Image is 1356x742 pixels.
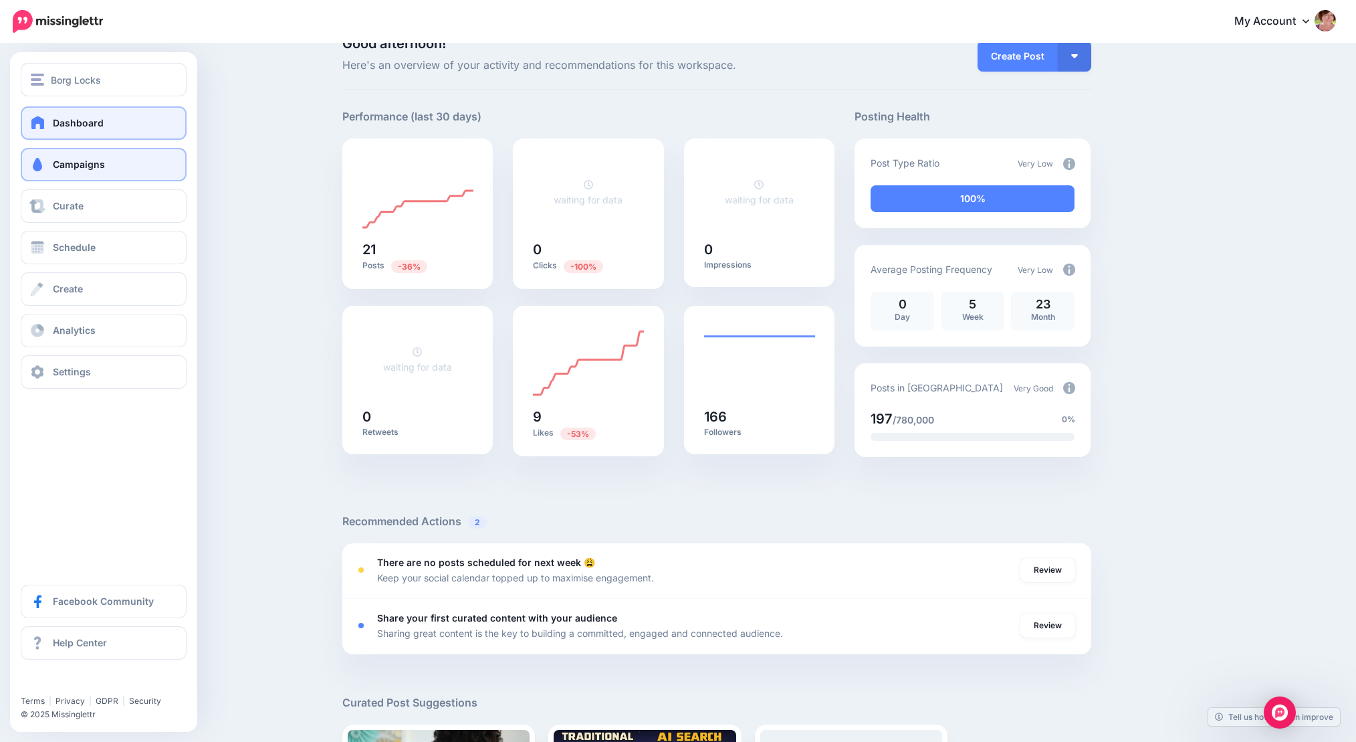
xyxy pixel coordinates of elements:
span: Facebook Community [53,595,154,607]
p: 0 [877,298,927,310]
span: Very Good [1014,383,1053,393]
a: Tell us how we can improve [1208,708,1340,726]
a: My Account [1221,5,1336,38]
a: Campaigns [21,148,187,181]
span: Month [1031,312,1055,322]
span: Previous period: 19 [560,428,596,440]
img: arrow-down-white.png [1071,54,1078,58]
p: Likes [533,427,644,440]
img: Missinglettr [13,10,103,33]
iframe: Twitter Follow Button [21,676,124,690]
a: Security [129,696,161,706]
img: info-circle-grey.png [1063,382,1075,394]
p: Average Posting Frequency [871,262,992,277]
span: 197 [871,411,893,427]
h5: Posting Health [855,108,1091,125]
span: | [49,696,51,706]
p: Followers [704,427,815,438]
a: Analytics [21,314,187,347]
span: Good afternoon! [342,35,446,52]
h5: 21 [362,243,473,256]
span: /780,000 [893,414,934,426]
span: Schedule [53,242,96,253]
a: Settings [21,355,187,389]
p: Clicks [533,260,644,272]
span: Previous period: 33 [391,260,427,273]
p: 23 [1018,298,1068,310]
h5: Recommended Actions [342,513,1091,530]
p: Keep your social calendar topped up to maximise engagement. [377,570,654,585]
p: Posts in [GEOGRAPHIC_DATA] [871,380,1003,395]
span: Borg Locks [51,72,101,88]
div: 100% of your posts in the last 30 days have been from Drip Campaigns [871,185,1075,212]
a: Schedule [21,231,187,264]
p: Impressions [704,260,815,270]
span: Analytics [53,324,96,336]
span: Curate [53,200,84,211]
a: Facebook Community [21,585,187,618]
a: Create [21,272,187,306]
span: 2 [468,516,487,529]
a: waiting for data [725,179,794,205]
span: Dashboard [53,117,104,128]
p: Retweets [362,427,473,438]
h5: 0 [362,410,473,424]
span: Help Center [53,637,107,648]
img: info-circle-grey.png [1063,158,1075,170]
div: <div class='status-dot small red margin-right'></div>Error [358,567,364,573]
span: Day [895,312,910,322]
span: | [89,696,92,706]
a: GDPR [96,696,118,706]
a: Review [1020,614,1075,638]
a: Curate [21,189,187,223]
button: Borg Locks [21,63,187,96]
a: Terms [21,696,45,706]
a: waiting for data [554,179,623,205]
span: Here's an overview of your activity and recommendations for this workspace. [342,57,835,74]
h5: Curated Post Suggestions [342,694,1091,711]
li: © 2025 Missinglettr [21,708,197,721]
b: There are no posts scheduled for next week 😩 [377,557,595,568]
a: Review [1020,558,1075,582]
h5: 9 [533,410,644,424]
p: Post Type Ratio [871,155,939,171]
p: Posts [362,260,473,272]
div: <div class='status-dot small red margin-right'></div>Error [358,623,364,628]
span: Very Low [1018,265,1053,275]
img: menu.png [31,74,44,86]
a: Dashboard [21,106,187,140]
b: Share your first curated content with your audience [377,612,617,624]
span: Previous period: 2 [564,260,603,273]
h5: 0 [533,243,644,256]
span: Create [53,283,83,294]
a: Privacy [55,696,85,706]
h5: Performance (last 30 days) [342,108,481,125]
p: Sharing great content is the key to building a committed, engaged and connected audience. [377,626,783,641]
a: Create Post [978,41,1058,72]
span: Settings [53,366,91,377]
a: waiting for data [383,346,452,373]
a: Help Center [21,626,187,660]
div: Open Intercom Messenger [1264,697,1296,729]
span: | [122,696,125,706]
h5: 0 [704,243,815,256]
span: Very Low [1018,159,1053,169]
span: Campaigns [53,159,105,170]
span: Week [962,312,984,322]
span: 0% [1062,413,1075,426]
img: info-circle-grey.png [1063,264,1075,276]
h5: 166 [704,410,815,424]
p: 5 [947,298,998,310]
